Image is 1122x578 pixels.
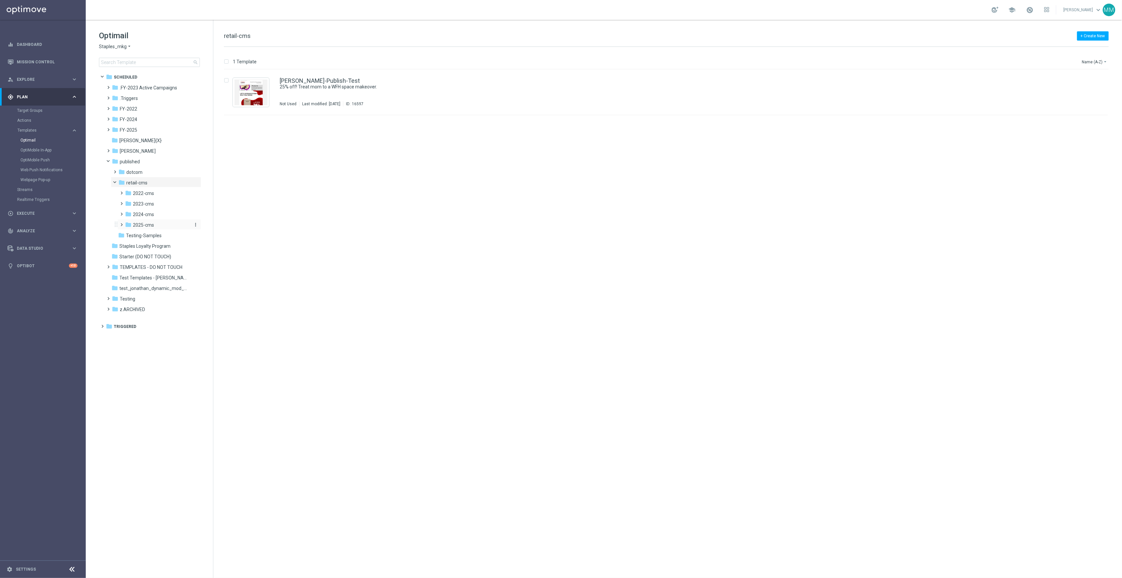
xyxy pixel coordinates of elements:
div: OptiMobile In-App [20,145,85,155]
div: Optimail [20,135,85,145]
span: Scheduled [114,74,137,80]
i: keyboard_arrow_right [71,245,78,251]
i: keyboard_arrow_right [71,127,78,134]
span: Triggered [114,324,136,330]
p: 1 Template [233,59,257,65]
a: Optimail [20,138,69,143]
span: jonathan_testing_folder [120,148,156,154]
i: folder [112,126,118,133]
div: Realtime Triggers [17,195,85,205]
span: TEMPLATES - DO NOT TOUCH [120,264,182,270]
span: Testing-Samples [126,233,162,239]
span: dotcom [126,169,142,175]
button: more_vert [192,222,198,228]
i: folder [111,285,118,291]
span: FY-2024 [120,116,137,122]
img: 16597.jpeg [234,80,267,105]
span: test_jonathan_dynamic_mod_{X} [119,285,187,291]
div: Mission Control [8,53,78,71]
div: 25% off! Treat mom to a WFH space makeover. [280,84,1080,90]
i: folder [111,137,118,144]
i: folder [111,274,118,281]
div: Webpage Pop-up [20,175,85,185]
i: keyboard_arrow_right [71,210,78,216]
div: Templates keyboard_arrow_right [17,128,78,133]
button: Staples_mkg arrow_drop_down [99,44,132,50]
i: folder [125,221,132,228]
div: Target Groups [17,106,85,115]
span: Plan [17,95,71,99]
span: Staples Loyalty Program [119,243,171,249]
i: gps_fixed [8,94,14,100]
i: folder [112,295,118,302]
div: ID: [343,101,363,107]
a: Dashboard [17,36,78,53]
i: folder [112,306,118,312]
a: Streams [17,187,69,192]
button: + Create New [1077,31,1109,41]
i: track_changes [8,228,14,234]
span: Test Templates - Jonas [119,275,187,281]
a: 25% off! Treat mom to a WFH space makeover. [280,84,1065,90]
button: Name (A-Z)arrow_drop_down [1081,58,1109,66]
span: keyboard_arrow_down [1095,6,1102,14]
span: search [193,60,198,65]
div: MM [1103,4,1115,16]
span: .Triggers [120,95,138,101]
div: Templates [17,128,71,132]
span: Starter (DO NOT TOUCH) [119,254,171,260]
a: Settings [16,567,36,571]
div: Execute [8,210,71,216]
a: Realtime Triggers [17,197,69,202]
i: folder [112,264,118,270]
span: published [120,159,140,165]
i: folder [106,74,112,80]
i: settings [7,566,13,572]
div: Last modified: [DATE] [299,101,343,107]
div: Dashboard [8,36,78,53]
button: equalizer Dashboard [7,42,78,47]
button: lightbulb Optibot +10 [7,263,78,269]
span: retail-cms [126,180,147,186]
i: folder [118,179,125,186]
button: person_search Explore keyboard_arrow_right [7,77,78,82]
button: track_changes Analyze keyboard_arrow_right [7,228,78,234]
i: folder [118,169,125,175]
i: folder [111,242,118,249]
i: folder [125,200,132,207]
div: Streams [17,185,85,195]
i: folder [112,95,118,101]
span: Staples_mkg [99,44,127,50]
span: 2022-cms [133,190,154,196]
i: person_search [8,77,14,82]
i: lightbulb [8,263,14,269]
div: Data Studio [8,245,71,251]
a: Webpage Pop-up [20,177,69,182]
i: play_circle_outline [8,210,14,216]
a: Mission Control [17,53,78,71]
button: gps_fixed Plan keyboard_arrow_right [7,94,78,100]
i: folder [125,190,132,196]
div: 16597 [352,101,363,107]
i: folder [112,158,118,165]
i: keyboard_arrow_right [71,76,78,82]
div: Press SPACE to select this row. [217,70,1121,115]
button: Data Studio keyboard_arrow_right [7,246,78,251]
button: play_circle_outline Execute keyboard_arrow_right [7,211,78,216]
button: Mission Control [7,59,78,65]
i: folder [112,116,118,122]
div: Web Push Notifications [20,165,85,175]
i: arrow_drop_down [1103,59,1108,64]
i: folder [112,84,118,91]
input: Search Template [99,58,200,67]
span: z.ARCHIVED [120,306,145,312]
a: [PERSON_NAME]keyboard_arrow_down [1063,5,1103,15]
